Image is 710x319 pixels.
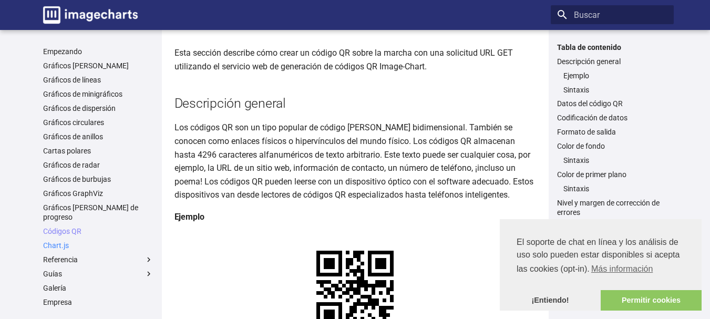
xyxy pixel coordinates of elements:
a: Sintaxis [563,85,667,95]
font: Códigos QR [43,227,81,235]
nav: Color de primer plano [557,184,667,193]
font: Gráficos de dispersión [43,104,116,112]
img: logo [43,6,138,24]
a: Gráficos de radar [43,160,153,170]
a: Gráficos de burbujas [43,174,153,184]
font: Color de fondo [557,142,605,150]
font: Esta sección describe cómo crear un código QR sobre la marcha con una solicitud URL GET utilizand... [174,48,513,71]
nav: Descripción general [557,71,667,95]
a: Gráficos de dispersión [43,104,153,113]
a: Galería [43,283,153,293]
font: Datos del código QR [557,99,623,108]
a: Chart.js [43,241,153,250]
font: Sintaxis [563,86,589,94]
font: Más información [591,264,653,273]
font: Gráficos circulares [43,118,104,127]
a: Color de fondo [557,141,667,151]
a: Obtenga más información sobre las cookies [590,261,655,277]
font: Gráficos de líneas [43,76,101,84]
font: Descripción general [557,57,621,66]
a: Descripción general [557,57,667,66]
a: Cartas polares [43,146,153,156]
a: Empresa [43,297,153,307]
div: consentimiento de cookies [500,219,702,311]
a: Gráficos de minigráficos [43,89,153,99]
a: Sintaxis [563,156,667,165]
nav: Color de fondo [557,156,667,165]
font: Color de primer plano [557,170,626,179]
a: Gráficos de líneas [43,75,153,85]
a: Gráficos circulares [43,118,153,127]
a: Ejemplo [563,71,667,80]
input: Buscar [551,5,674,24]
font: Formato de salida [557,128,616,136]
font: Gráficos de burbujas [43,175,111,183]
font: Ejemplo [563,71,589,80]
font: Gráficos de anillos [43,132,103,141]
a: Formato de salida [557,127,667,137]
font: Guías [43,270,62,278]
font: Cartas polares [43,147,91,155]
font: Tabla de contenido [557,43,621,52]
a: Gráficos de anillos [43,132,153,141]
font: Ejemplo [174,212,204,222]
a: Gráficos [PERSON_NAME] de progreso [43,203,153,222]
font: Gráficos de radar [43,161,100,169]
font: Codificación de datos [557,114,627,122]
font: Permitir cookies [622,296,681,304]
font: Sintaxis [563,184,589,193]
nav: Tabla de contenido [551,43,674,218]
a: Empezando [43,47,153,56]
a: Datos del código QR [557,99,667,108]
a: Códigos QR [43,227,153,236]
a: Sintaxis [563,184,667,193]
font: Descripción general [174,96,286,111]
font: Gráficos [PERSON_NAME] [43,61,129,70]
a: Documentación de gráficos de imágenes [39,2,142,28]
font: ¡Entiendo! [531,296,569,304]
font: Gráficos [PERSON_NAME] de progreso [43,203,138,221]
font: Los códigos QR son un tipo popular de código [PERSON_NAME] bidimensional. También se conocen como... [174,122,533,200]
a: Codificación de datos [557,113,667,122]
a: Gráficos [PERSON_NAME] [43,61,153,70]
a: Color de primer plano [557,170,667,179]
a: Gráficos GraphViz [43,189,153,198]
font: Empezando [43,47,82,56]
a: permitir cookies [601,290,702,311]
font: Gráficos GraphViz [43,189,103,198]
font: Nivel y margen de corrección de errores [557,199,660,217]
a: Nivel y margen de corrección de errores [557,198,667,217]
font: Chart.js [43,241,69,250]
font: Gráficos de minigráficos [43,90,122,98]
font: El soporte de chat en línea y los análisis de uso solo pueden estar disponibles si acepta las coo... [517,238,680,273]
font: Empresa [43,298,72,306]
font: Referencia [43,255,78,264]
font: Sintaxis [563,156,589,164]
font: Galería [43,284,66,292]
a: Descartar el mensaje de cookies [500,290,601,311]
